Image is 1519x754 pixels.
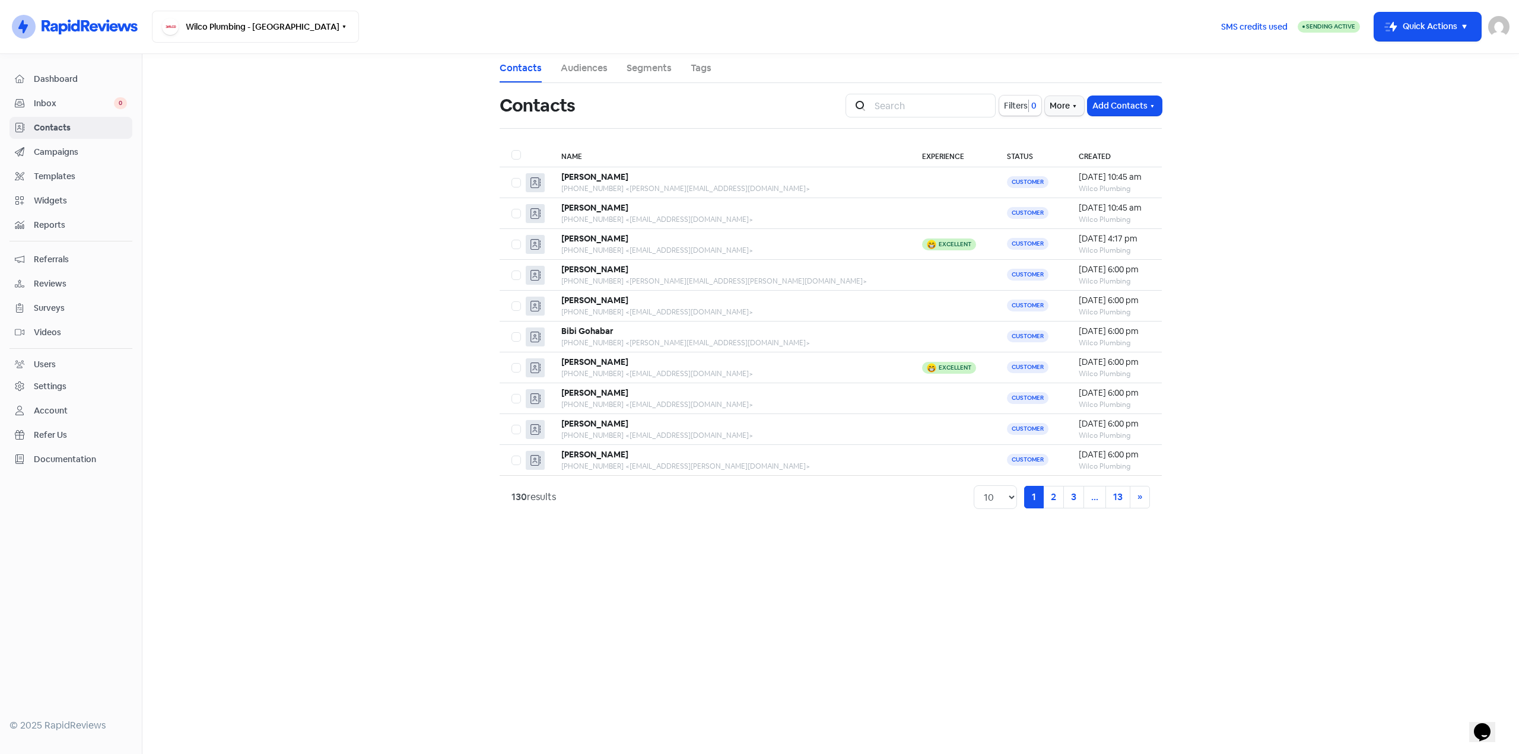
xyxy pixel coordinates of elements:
div: Wilco Plumbing [1079,214,1150,225]
a: Surveys [9,297,132,319]
input: Search [867,94,996,117]
a: Next [1130,486,1150,508]
div: Wilco Plumbing [1079,461,1150,472]
a: Account [9,400,132,422]
div: [DATE] 4:17 pm [1079,233,1150,245]
div: [DATE] 6:00 pm [1079,448,1150,461]
span: » [1137,491,1142,503]
div: [DATE] 6:00 pm [1079,356,1150,368]
div: [DATE] 10:45 am [1079,171,1150,183]
div: [PHONE_NUMBER] <[EMAIL_ADDRESS][DOMAIN_NAME]> [561,399,898,410]
div: Excellent [939,241,971,247]
div: [PHONE_NUMBER] <[EMAIL_ADDRESS][DOMAIN_NAME]> [561,368,898,379]
a: Videos [9,322,132,343]
a: Widgets [9,190,132,212]
a: Referrals [9,249,132,271]
b: [PERSON_NAME] [561,449,628,460]
button: Quick Actions [1374,12,1481,41]
b: [PERSON_NAME] [561,202,628,213]
th: Experience [910,143,996,167]
div: Wilco Plumbing [1079,276,1150,287]
div: [PHONE_NUMBER] <[PERSON_NAME][EMAIL_ADDRESS][DOMAIN_NAME]> [561,338,898,348]
span: Templates [34,170,127,183]
div: Settings [34,380,66,393]
span: Campaigns [34,146,127,158]
div: Wilco Plumbing [1079,183,1150,194]
div: [DATE] 6:00 pm [1079,263,1150,276]
b: [PERSON_NAME] [561,295,628,306]
th: Status [995,143,1067,167]
a: Users [9,354,132,376]
div: [PHONE_NUMBER] <[EMAIL_ADDRESS][DOMAIN_NAME]> [561,307,898,317]
span: Customer [1007,392,1048,404]
span: Customer [1007,207,1048,219]
button: More [1045,96,1084,116]
a: Refer Us [9,424,132,446]
div: [DATE] 10:45 am [1079,202,1150,214]
span: Surveys [34,302,127,314]
div: [PHONE_NUMBER] <[EMAIL_ADDRESS][DOMAIN_NAME]> [561,430,898,441]
span: Reports [34,219,127,231]
span: Contacts [34,122,127,134]
a: SMS credits used [1211,20,1298,32]
b: Bibi Gohabar [561,326,614,336]
span: Sending Active [1306,23,1355,30]
span: 0 [114,97,127,109]
div: Wilco Plumbing [1079,399,1150,410]
a: Templates [9,166,132,187]
b: [PERSON_NAME] [561,418,628,429]
span: Customer [1007,423,1048,435]
div: [DATE] 6:00 pm [1079,418,1150,430]
a: 1 [1024,486,1044,508]
span: 0 [1029,100,1037,112]
a: Documentation [9,448,132,470]
b: [PERSON_NAME] [561,171,628,182]
div: Wilco Plumbing [1079,430,1150,441]
span: Customer [1007,454,1048,466]
button: Wilco Plumbing - [GEOGRAPHIC_DATA] [152,11,359,43]
span: Videos [34,326,127,339]
div: © 2025 RapidReviews [9,718,132,733]
iframe: chat widget [1469,707,1507,742]
div: [PHONE_NUMBER] <[PERSON_NAME][EMAIL_ADDRESS][DOMAIN_NAME]> [561,183,898,194]
a: 2 [1043,486,1064,508]
th: Created [1067,143,1162,167]
a: Tags [691,61,711,75]
span: Documentation [34,453,127,466]
div: [PHONE_NUMBER] <[PERSON_NAME][EMAIL_ADDRESS][PERSON_NAME][DOMAIN_NAME]> [561,276,898,287]
span: Customer [1007,269,1048,281]
span: Customer [1007,330,1048,342]
strong: 130 [511,491,527,503]
a: Contacts [9,117,132,139]
span: Inbox [34,97,114,110]
div: Wilco Plumbing [1079,338,1150,348]
button: Add Contacts [1088,96,1162,116]
button: Filters0 [999,96,1041,116]
a: Campaigns [9,141,132,163]
a: Dashboard [9,68,132,90]
b: [PERSON_NAME] [561,264,628,275]
span: Customer [1007,238,1048,250]
span: Widgets [34,195,127,207]
span: SMS credits used [1221,21,1288,33]
span: Filters [1004,100,1028,112]
b: [PERSON_NAME] [561,233,628,244]
b: [PERSON_NAME] [561,387,628,398]
a: Contacts [500,61,542,75]
a: Reports [9,214,132,236]
span: Referrals [34,253,127,266]
div: results [511,490,556,504]
th: Name [549,143,910,167]
div: [DATE] 6:00 pm [1079,325,1150,338]
span: Customer [1007,300,1048,311]
div: [DATE] 6:00 pm [1079,294,1150,307]
a: Segments [627,61,672,75]
div: [DATE] 6:00 pm [1079,387,1150,399]
div: Wilco Plumbing [1079,245,1150,256]
h1: Contacts [500,87,575,125]
span: Customer [1007,361,1048,373]
div: Users [34,358,56,371]
a: ... [1083,486,1106,508]
a: 13 [1105,486,1130,508]
b: [PERSON_NAME] [561,357,628,367]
